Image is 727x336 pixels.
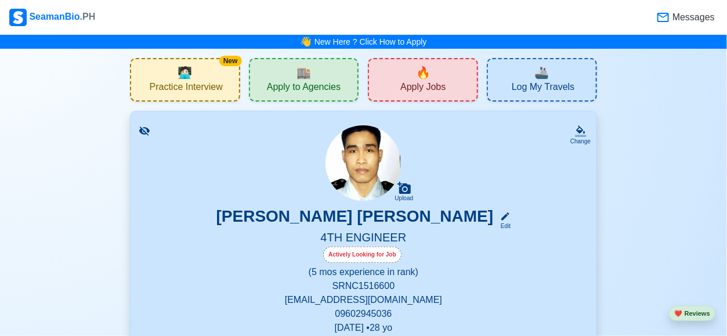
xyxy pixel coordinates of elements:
[144,293,583,307] p: [EMAIL_ADDRESS][DOMAIN_NAME]
[416,64,431,81] span: new
[178,64,192,81] span: interview
[570,137,591,146] div: Change
[144,279,583,293] p: SRN C1516600
[395,195,414,202] div: Upload
[144,321,583,335] p: [DATE] • 28 yo
[144,230,583,247] h5: 4TH ENGINEER
[323,247,402,263] div: Actively Looking for Job
[495,222,511,230] div: Edit
[144,265,583,279] p: (5 mos experience in rank)
[669,306,715,321] button: heartReviews
[400,81,446,96] span: Apply Jobs
[267,81,341,96] span: Apply to Agencies
[144,307,583,321] p: 09602945036
[674,310,682,317] span: heart
[216,207,494,230] h3: [PERSON_NAME] [PERSON_NAME]
[297,32,314,50] span: bell
[9,9,95,26] div: SeamanBio
[150,81,223,96] span: Practice Interview
[512,81,574,96] span: Log My Travels
[9,9,27,26] img: Logo
[314,37,427,46] a: New Here ? Click How to Apply
[535,64,549,81] span: travel
[670,10,715,24] span: Messages
[219,56,242,66] div: New
[80,12,96,21] span: .PH
[296,64,311,81] span: agencies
